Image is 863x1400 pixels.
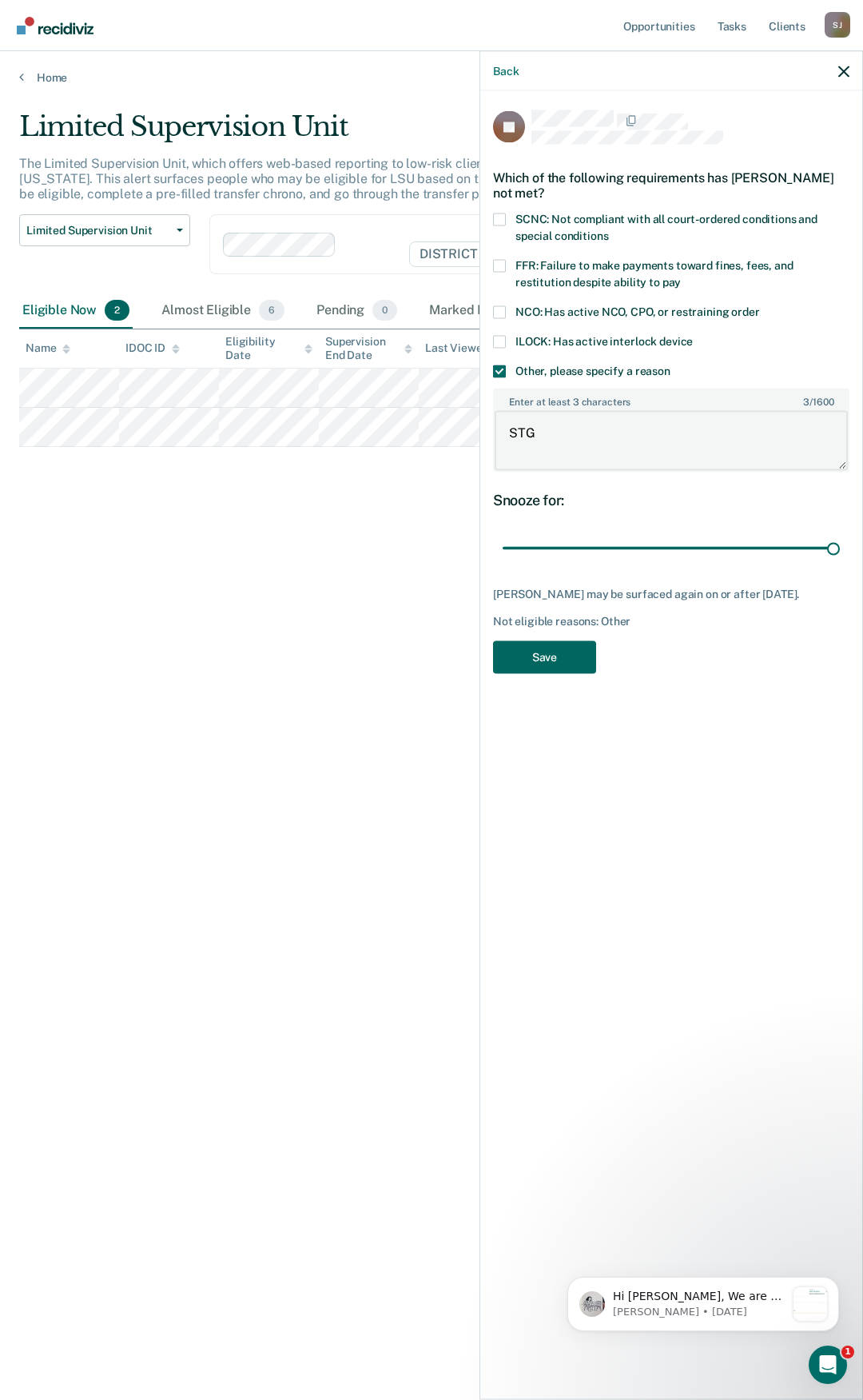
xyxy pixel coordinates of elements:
span: FFR: Failure to make payments toward fines, fees, and restitution despite ability to pay [515,258,793,288]
span: ILOCK: Has active interlock device [515,334,693,347]
div: Supervision End Date [325,335,412,362]
div: Eligibility Date [225,335,312,362]
div: Which of the following requirements has [PERSON_NAME] not met? [493,157,849,213]
span: 3 [803,396,809,407]
span: Limited Supervision Unit [26,224,170,237]
span: SCNC: Not compliant with all court-ordered conditions and special conditions [515,212,817,241]
textarea: STG [495,411,848,470]
span: / 1600 [803,396,833,407]
div: IDOC ID [125,341,180,355]
div: Name [26,341,70,355]
p: The Limited Supervision Unit, which offers web-based reporting to low-risk clients, is the lowest... [19,156,785,201]
img: Recidiviz [17,17,93,34]
a: Home [19,70,844,85]
button: Profile dropdown button [825,12,850,38]
span: 1 [841,1346,854,1358]
div: [PERSON_NAME] may be surfaced again on or after [DATE]. [493,588,849,601]
span: DISTRICT OFFICE 4, [GEOGRAPHIC_DATA] [409,241,696,267]
span: 0 [372,300,397,321]
div: S J [825,12,850,38]
button: Save [493,640,596,673]
div: Last Viewed [425,341,503,355]
div: Pending [313,293,400,329]
div: Snooze for: [493,491,849,509]
div: Not eligible reasons: Other [493,614,849,628]
iframe: Intercom live chat [809,1346,847,1384]
span: 2 [105,300,129,321]
button: Back [493,64,519,78]
div: Marked Ineligible [426,293,567,329]
div: Eligible Now [19,293,133,329]
div: Limited Supervision Unit [19,110,796,156]
label: Enter at least 3 characters [495,389,848,407]
iframe: Intercom notifications message [543,1245,863,1357]
span: NCO: Has active NCO, CPO, or restraining order [515,305,760,317]
p: Message from Kim, sent 1w ago [70,60,242,74]
span: 6 [259,300,284,321]
span: Other, please specify a reason [515,364,670,377]
div: Almost Eligible [158,293,288,329]
span: Hi [PERSON_NAME], We are so excited to announce a brand new feature: AI case note search! 📣 Findi... [70,45,242,455]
